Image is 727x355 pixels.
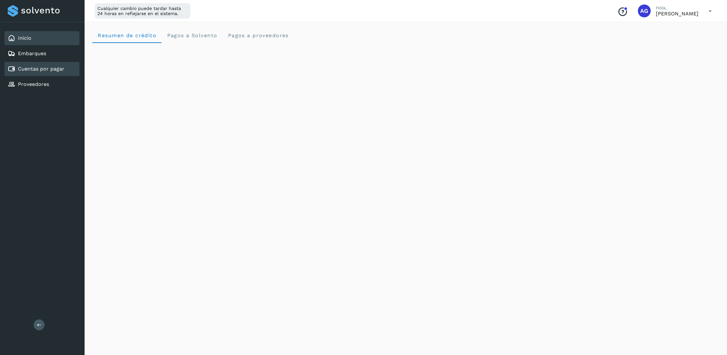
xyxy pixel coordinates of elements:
a: Proveedores [18,81,49,87]
a: Inicio [18,35,31,41]
span: Pagos a proveedores [227,32,289,38]
p: Abigail Gonzalez Leon [656,11,698,17]
a: Embarques [18,50,46,56]
span: Resumen de crédito [97,32,156,38]
div: Embarques [4,46,79,61]
div: Cuentas por pagar [4,62,79,76]
span: Pagos a Solvento [167,32,217,38]
div: Proveedores [4,77,79,91]
a: Cuentas por pagar [18,66,64,72]
p: Hola, [656,5,698,11]
div: Inicio [4,31,79,45]
div: Cualquier cambio puede tardar hasta 24 horas en reflejarse en el sistema. [95,3,190,19]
